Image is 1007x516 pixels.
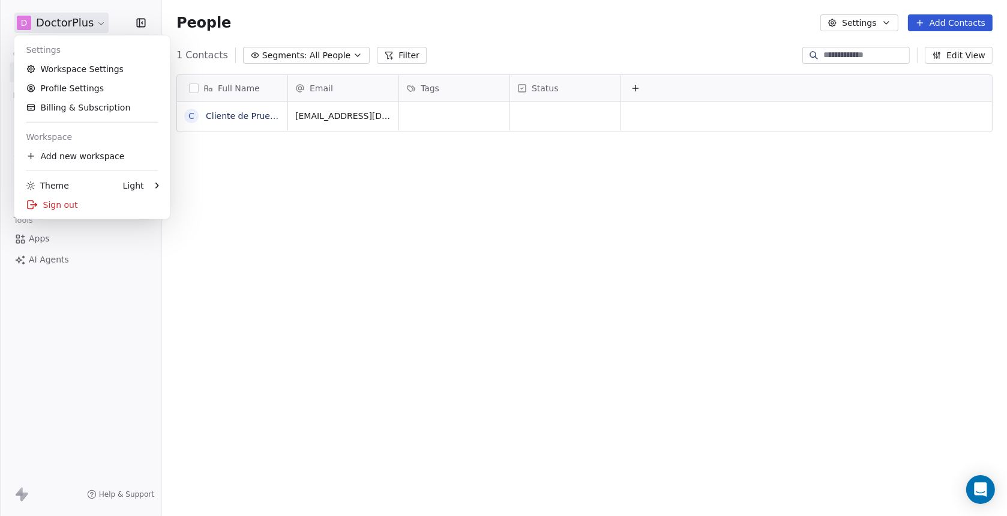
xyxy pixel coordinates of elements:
[19,127,166,147] div: Workspace
[26,180,69,192] div: Theme
[19,195,166,214] div: Sign out
[123,180,144,192] div: Light
[19,98,166,117] a: Billing & Subscription
[19,147,166,166] div: Add new workspace
[19,59,166,79] a: Workspace Settings
[19,79,166,98] a: Profile Settings
[19,40,166,59] div: Settings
